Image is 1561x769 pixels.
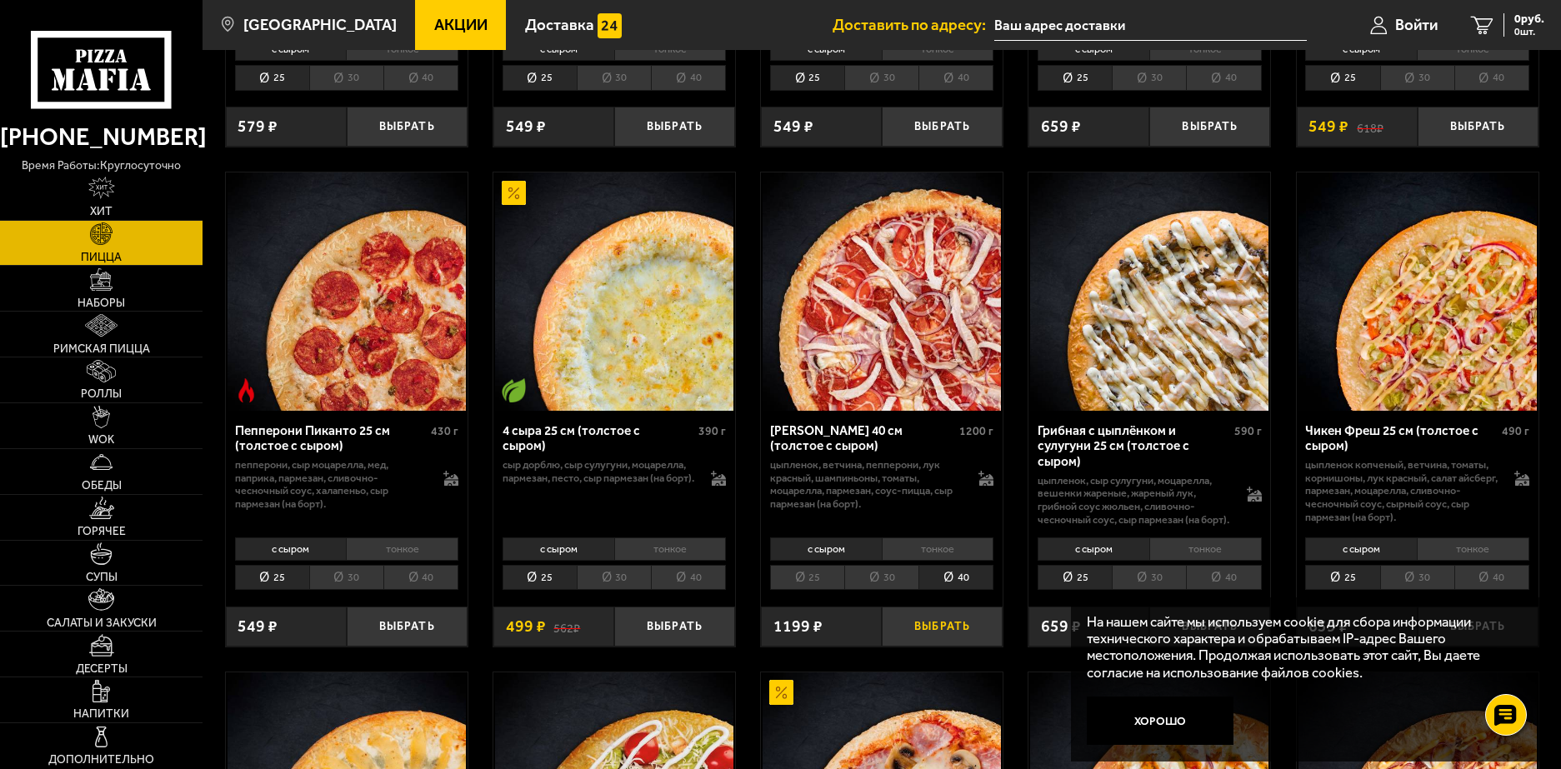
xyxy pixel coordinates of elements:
span: 490 г [1502,424,1529,438]
button: Выбрать [347,107,468,147]
div: Чикен Фреш 25 см (толстое с сыром) [1305,423,1498,454]
span: 579 ₽ [238,118,278,135]
span: Акции [434,17,488,33]
li: 25 [1038,65,1112,91]
p: цыпленок, сыр сулугуни, моцарелла, вешенки жареные, жареный лук, грибной соус Жюльен, сливочно-че... [1038,474,1230,526]
span: 549 ₽ [238,618,278,635]
span: 659 ₽ [1041,618,1081,635]
span: 499 ₽ [506,618,546,635]
li: 30 [844,65,918,91]
span: 549 ₽ [773,118,813,135]
a: Острое блюдоПепперони Пиканто 25 см (толстое с сыром) [226,172,468,411]
img: Чикен Фреш 25 см (толстое с сыром) [1298,172,1537,411]
p: пепперони, сыр Моцарелла, мед, паприка, пармезан, сливочно-чесночный соус, халапеньо, сыр пармеза... [235,458,428,510]
li: 40 [383,565,458,591]
li: 30 [1380,565,1454,591]
li: 40 [1454,565,1529,591]
p: цыпленок, ветчина, пепперони, лук красный, шампиньоны, томаты, моцарелла, пармезан, соус-пицца, с... [770,458,963,510]
span: 390 г [698,424,726,438]
li: 25 [1038,565,1112,591]
li: 40 [383,65,458,91]
div: [PERSON_NAME] 40 см (толстое с сыром) [770,423,956,454]
span: 549 ₽ [506,118,546,135]
span: 659 ₽ [1041,118,1081,135]
span: 1200 г [959,424,993,438]
img: Акционный [502,181,526,205]
li: с сыром [1305,537,1417,561]
span: [GEOGRAPHIC_DATA] [243,17,397,33]
button: Выбрать [347,607,468,647]
li: 25 [503,565,577,591]
li: 30 [1112,65,1186,91]
img: Вегетарианское блюдо [502,378,526,402]
img: Грибная с цыплёнком и сулугуни 25 см (толстое с сыром) [1030,172,1268,411]
span: Доставить по адресу: [833,17,994,33]
li: тонкое [1417,537,1529,561]
p: цыпленок копченый, ветчина, томаты, корнишоны, лук красный, салат айсберг, пармезан, моцарелла, с... [1305,458,1498,523]
li: 40 [651,65,726,91]
span: 1199 ₽ [773,618,823,635]
span: Пицца [81,252,122,263]
img: Акционный [769,680,793,704]
img: 4 сыра 25 см (толстое с сыром) [495,172,733,411]
div: Грибная с цыплёнком и сулугуни 25 см (толстое с сыром) [1038,423,1230,470]
li: 25 [503,65,577,91]
li: 25 [770,65,844,91]
div: Пепперони Пиканто 25 см (толстое с сыром) [235,423,428,454]
span: Войти [1395,17,1438,33]
span: Горячее [78,526,126,537]
li: 40 [1454,65,1529,91]
span: Римская пицца [53,343,150,355]
li: 30 [1112,565,1186,591]
button: Выбрать [614,107,735,147]
li: 40 [918,565,993,591]
button: Выбрать [614,607,735,647]
img: Острое блюдо [234,378,258,402]
button: Выбрать [882,107,1003,147]
span: Наборы [78,297,125,309]
li: с сыром [1038,537,1149,561]
li: 25 [235,65,309,91]
li: 30 [844,565,918,591]
li: с сыром [235,537,347,561]
span: Супы [86,572,118,583]
a: Грибная с цыплёнком и сулугуни 25 см (толстое с сыром) [1028,172,1270,411]
span: Доставка [525,17,594,33]
span: Роллы [81,388,122,400]
img: Пепперони Пиканто 25 см (толстое с сыром) [228,172,466,411]
span: Напитки [73,708,129,720]
li: 40 [918,65,993,91]
li: 25 [1305,565,1379,591]
li: 30 [309,65,383,91]
span: Салаты и закуски [47,617,157,629]
span: 0 руб. [1514,13,1544,25]
li: 30 [1380,65,1454,91]
span: 590 г [1234,424,1262,438]
span: 549 ₽ [1308,118,1348,135]
s: 618 ₽ [1357,118,1383,135]
li: 40 [1186,565,1261,591]
span: Десерты [76,663,128,675]
li: 40 [651,565,726,591]
span: 0 шт. [1514,27,1544,37]
button: Выбрать [1418,107,1538,147]
a: АкционныйВегетарианское блюдо4 сыра 25 см (толстое с сыром) [493,172,735,411]
p: На нашем сайте мы используем cookie для сбора информации технического характера и обрабатываем IP... [1087,613,1513,681]
div: 4 сыра 25 см (толстое с сыром) [503,423,695,454]
li: 25 [1305,65,1379,91]
p: сыр дорблю, сыр сулугуни, моцарелла, пармезан, песто, сыр пармезан (на борт). [503,458,695,484]
span: 430 г [431,424,458,438]
img: 15daf4d41897b9f0e9f617042186c801.svg [598,13,622,37]
li: 25 [235,565,309,591]
span: Хит [90,206,113,217]
img: Петровская 40 см (толстое с сыром) [763,172,1001,411]
span: WOK [88,434,114,446]
a: Петровская 40 см (толстое с сыром) [761,172,1003,411]
li: тонкое [882,537,994,561]
li: 30 [577,65,651,91]
s: 562 ₽ [553,618,580,635]
li: с сыром [770,537,882,561]
button: Выбрать [1149,107,1270,147]
span: Обеды [82,480,122,492]
span: Дополнительно [48,754,154,766]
